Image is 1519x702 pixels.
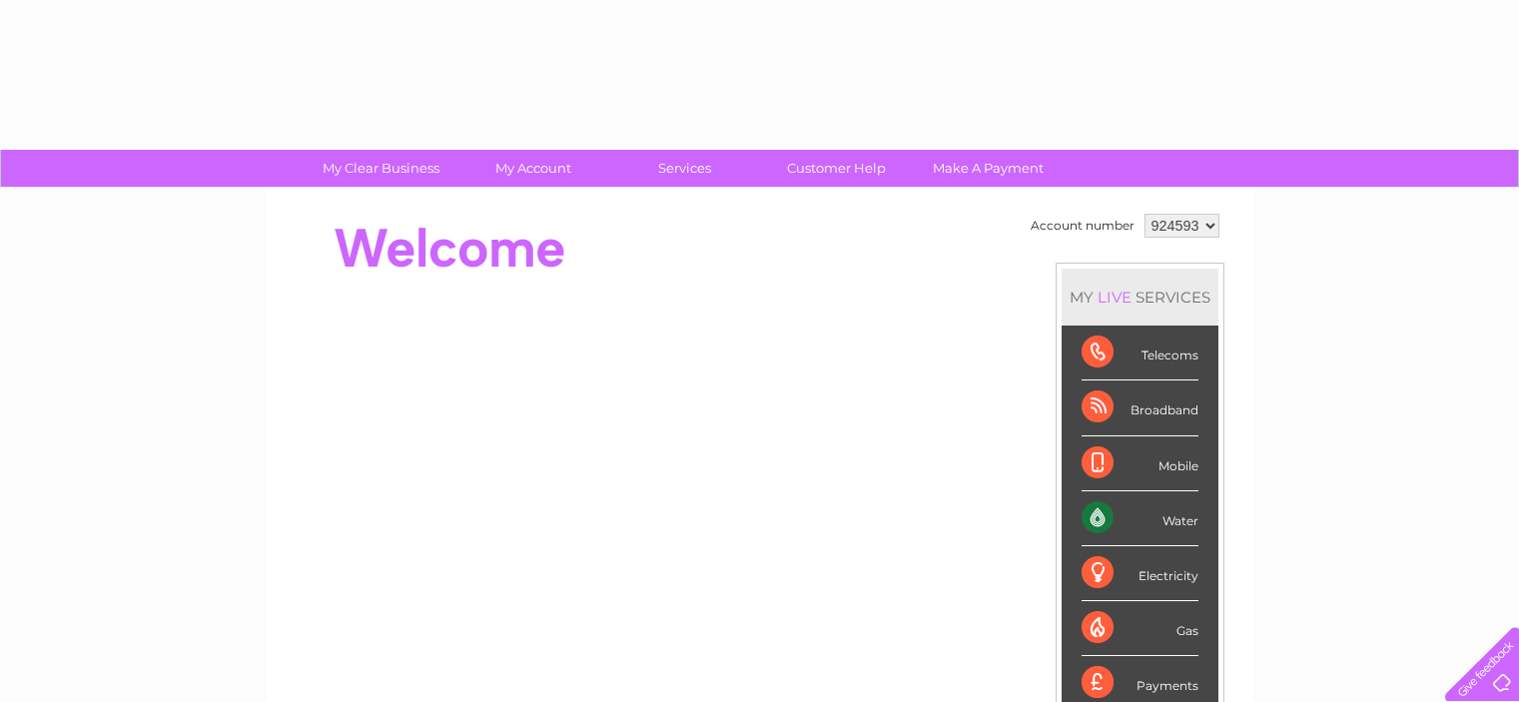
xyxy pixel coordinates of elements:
[1082,326,1198,380] div: Telecoms
[906,150,1071,187] a: Make A Payment
[299,150,463,187] a: My Clear Business
[754,150,919,187] a: Customer Help
[1082,380,1198,435] div: Broadband
[1094,288,1136,307] div: LIVE
[1026,209,1139,243] td: Account number
[1082,601,1198,656] div: Gas
[602,150,767,187] a: Services
[1082,491,1198,546] div: Water
[1082,436,1198,491] div: Mobile
[450,150,615,187] a: My Account
[1062,269,1218,326] div: MY SERVICES
[1082,546,1198,601] div: Electricity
